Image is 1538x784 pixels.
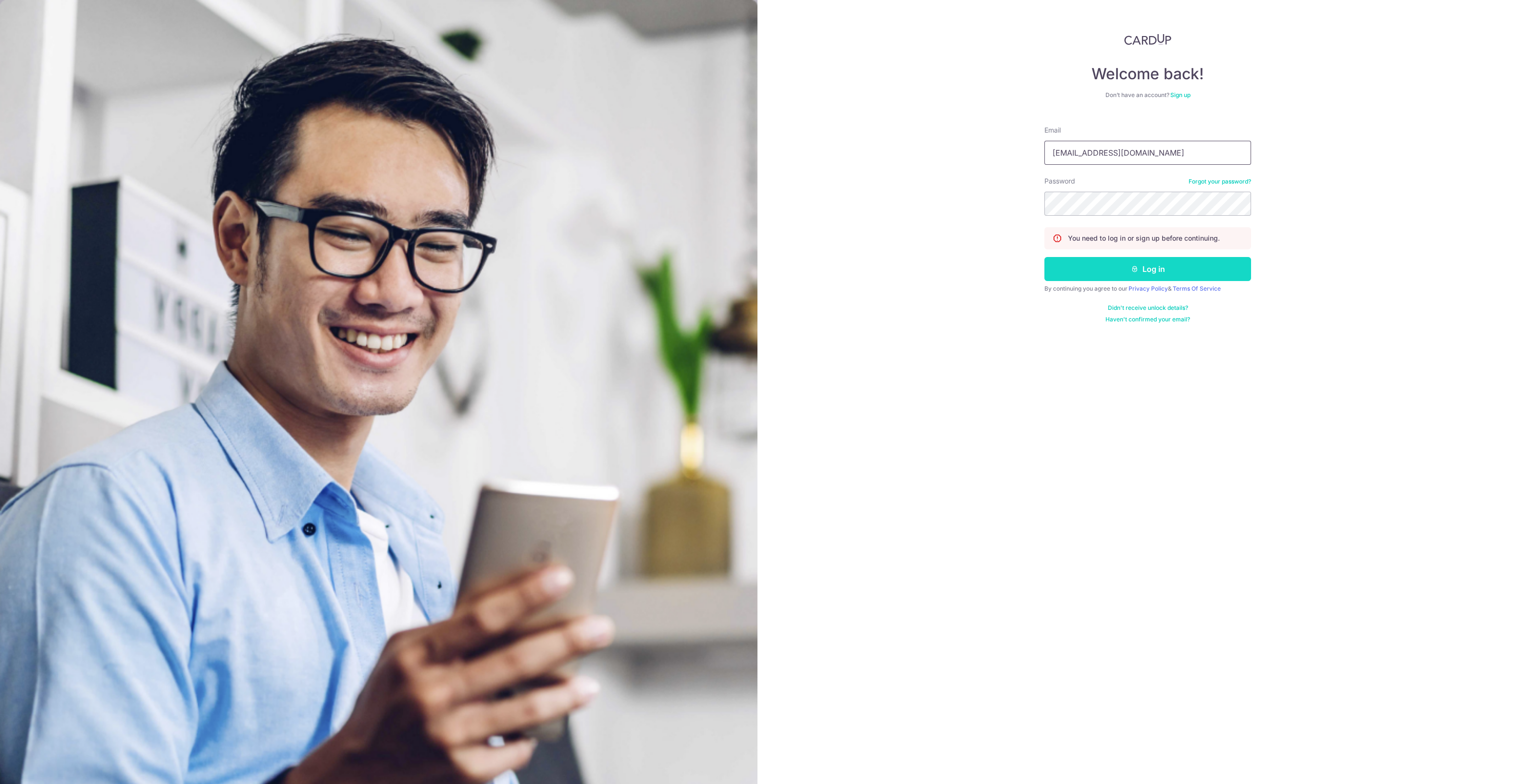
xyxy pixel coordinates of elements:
[1189,178,1251,185] a: Forgot your password?
[1105,316,1190,323] a: Haven't confirmed your email?
[1044,257,1251,281] button: Log in
[1170,91,1191,98] a: Sign up
[1124,34,1171,45] img: CardUp Logo
[1108,304,1188,312] a: Didn't receive unlock details?
[1044,285,1251,293] div: By continuing you agree to our &
[1044,141,1251,165] input: Enter your Email
[1044,64,1251,84] h4: Welcome back!
[1068,233,1220,243] p: You need to log in or sign up before continuing.
[1044,125,1061,135] label: Email
[1044,91,1251,99] div: Don’t have an account?
[1129,285,1168,292] a: Privacy Policy
[1173,285,1221,292] a: Terms Of Service
[1044,176,1075,186] label: Password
